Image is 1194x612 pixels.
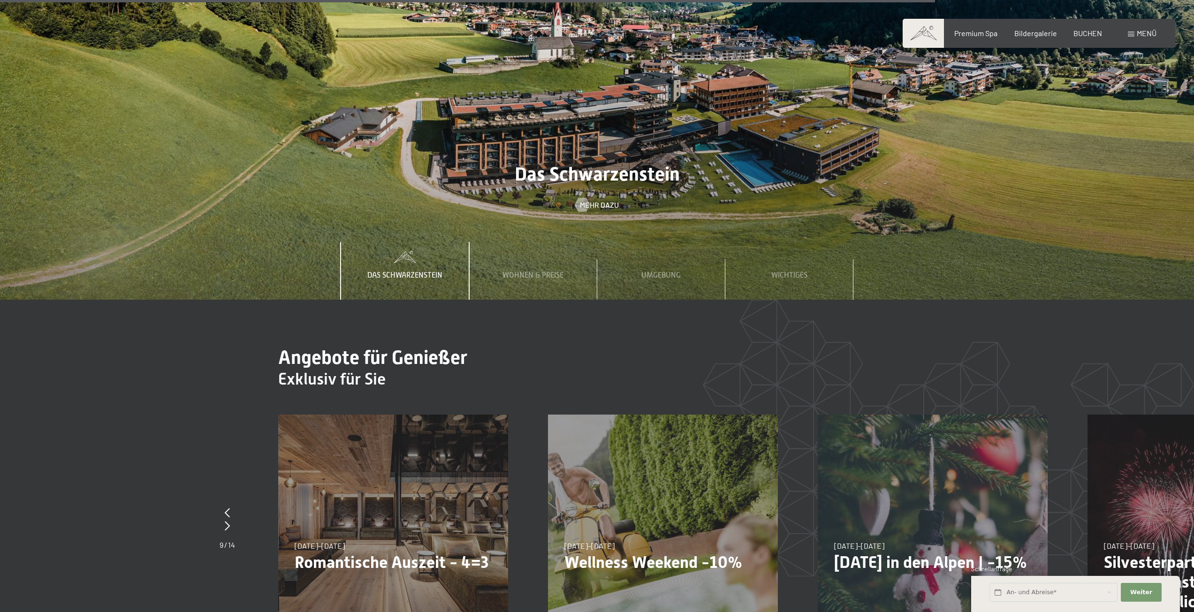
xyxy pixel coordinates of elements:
a: Bildergalerie [1014,29,1057,38]
span: Menü [1137,29,1156,38]
span: [DATE]–[DATE] [834,541,884,550]
span: Angebote für Genießer [278,347,467,369]
span: Schnellanfrage [971,565,1012,573]
span: Wohnen & Preise [502,271,563,280]
a: Mehr dazu [575,200,619,210]
span: [DATE]–[DATE] [564,541,615,550]
span: [DATE]–[DATE] [295,541,345,550]
span: Das Schwarzenstein [367,271,442,280]
p: Wellness Weekend -10% [564,552,761,572]
a: Premium Spa [954,29,997,38]
span: Wichtiges [771,271,807,280]
span: Weiter [1130,588,1152,597]
span: Das Schwarzenstein [515,163,680,185]
button: Weiter [1121,583,1161,602]
span: Exklusiv für Sie [278,370,386,388]
p: Romantische Auszeit - 4=3 [295,552,492,572]
span: [DATE]–[DATE] [1104,541,1154,550]
span: 9 [220,540,223,549]
span: Mehr dazu [580,200,619,210]
a: BUCHEN [1073,29,1102,38]
p: [DATE] in den Alpen | -15% [834,552,1031,572]
span: / [224,540,227,549]
span: Umgebung [641,271,681,280]
span: 14 [228,540,235,549]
